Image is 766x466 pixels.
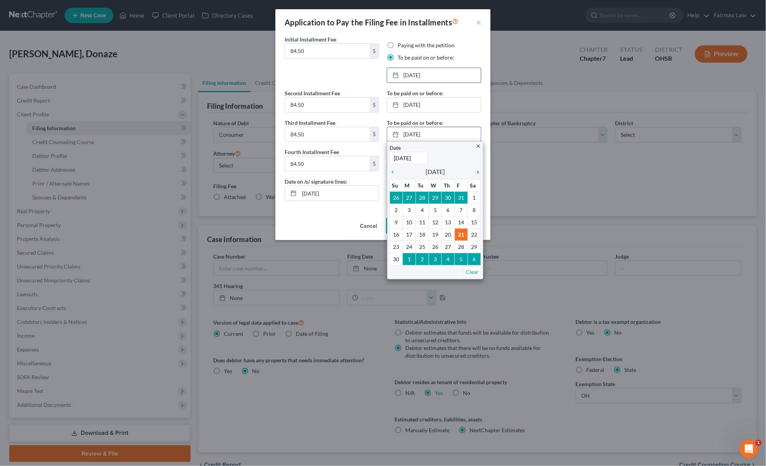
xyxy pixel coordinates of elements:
button: Save to Client Document Storage [386,218,481,234]
div: $ [370,98,379,112]
label: Date [390,144,401,152]
label: Second Installment Fee [285,89,340,97]
td: 1 [403,253,416,265]
span: 1 [756,440,762,446]
div: $ [370,44,379,58]
td: 17 [403,229,416,241]
td: 7 [455,204,468,216]
div: $ [370,156,379,171]
div: $ [370,127,379,142]
span: [DATE] [426,167,445,176]
a: [DATE] [387,127,481,142]
td: 28 [416,192,429,204]
td: 26 [429,241,442,253]
td: 15 [468,216,481,229]
td: 23 [390,241,403,253]
td: 1 [468,192,481,204]
td: 3 [429,253,442,265]
td: 2 [416,253,429,265]
label: To be paid on or before: [387,89,443,97]
input: 0.00 [285,127,370,142]
i: close [475,143,481,149]
td: 24 [403,241,416,253]
td: 26 [390,192,403,204]
th: Th [442,179,455,192]
a: Clear [464,267,481,277]
label: To be paid on or before: [387,148,443,156]
td: 21 [455,229,468,241]
td: 5 [429,204,442,216]
td: 30 [390,253,403,265]
td: 8 [468,204,481,216]
label: Third Installment Fee [285,119,335,127]
a: chevron_right [471,167,481,176]
button: Cancel [354,219,383,234]
a: [DATE] [387,98,481,112]
input: MM/DD/YYYY [299,186,379,201]
label: Initial Installment Fee [285,35,336,43]
input: 0.00 [285,98,370,112]
i: chevron_right [471,169,481,175]
td: 29 [468,241,481,253]
button: × [476,18,481,27]
label: To be paid on or before: [387,119,443,127]
td: 14 [455,216,468,229]
td: 3 [403,204,416,216]
td: 18 [416,229,429,241]
a: [DATE] [387,68,481,83]
td: 10 [403,216,416,229]
th: Tu [416,179,429,192]
th: F [455,179,468,192]
td: 2 [390,204,403,216]
td: 27 [442,241,455,253]
th: M [403,179,416,192]
th: W [429,179,442,192]
label: Fourth Installment Fee [285,148,339,156]
input: 0.00 [285,44,370,58]
div: Application to Pay the Filing Fee in Installments [285,17,459,28]
td: 12 [429,216,442,229]
td: 11 [416,216,429,229]
td: 13 [442,216,455,229]
td: 9 [390,216,403,229]
td: 20 [442,229,455,241]
a: close [475,141,481,150]
th: Sa [468,179,481,192]
td: 6 [468,253,481,265]
td: 4 [416,204,429,216]
td: 29 [429,192,442,204]
i: chevron_left [390,169,400,175]
td: 25 [416,241,429,253]
th: Su [390,179,403,192]
td: 27 [403,192,416,204]
td: 16 [390,229,403,241]
label: Paying with the petition [398,41,454,49]
td: 31 [455,192,468,204]
input: 0.00 [285,156,370,171]
td: 22 [468,229,481,241]
td: 28 [455,241,468,253]
td: 19 [429,229,442,241]
a: chevron_left [390,167,400,176]
input: 1/1/2013 [390,152,428,164]
label: Date on /s/ signature lines: [285,177,347,186]
td: 30 [442,192,455,204]
td: 5 [455,253,468,265]
iframe: Intercom live chat [740,440,758,458]
label: To be paid on or before: [398,54,454,61]
td: 4 [442,253,455,265]
td: 6 [442,204,455,216]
